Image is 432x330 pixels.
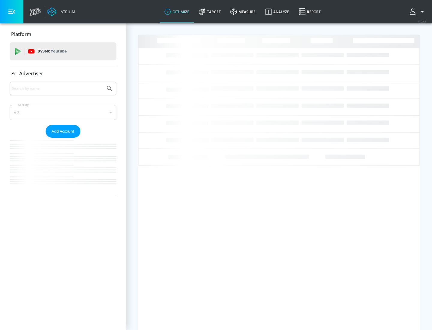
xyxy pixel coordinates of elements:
input: Search by name [12,85,103,92]
div: Advertiser [10,82,116,196]
a: Analyze [260,1,294,22]
span: Add Account [52,128,74,135]
nav: list of Advertiser [10,138,116,196]
p: Youtube [51,48,67,54]
a: Report [294,1,325,22]
a: Target [194,1,226,22]
div: Platform [10,26,116,43]
div: DV360: Youtube [10,42,116,60]
span: v 4.22.2 [418,20,426,23]
div: A-Z [10,105,116,120]
p: DV360: [37,48,67,55]
a: measure [226,1,260,22]
div: Atrium [58,9,75,14]
p: Advertiser [19,70,43,77]
label: Sort By [17,103,30,107]
button: Add Account [46,125,80,138]
a: optimize [160,1,194,22]
a: Atrium [47,7,75,16]
p: Platform [11,31,31,37]
div: Advertiser [10,65,116,82]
